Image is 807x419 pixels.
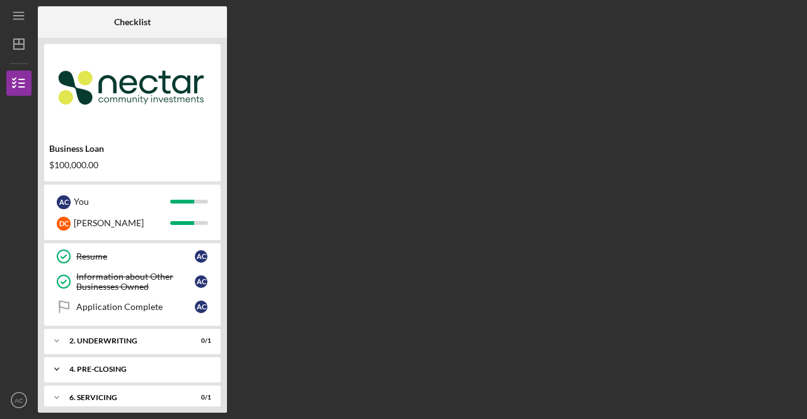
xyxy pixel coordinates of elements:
div: Application Complete [76,302,195,312]
a: ResumeAC [50,244,214,269]
b: Checklist [114,17,151,27]
div: A C [57,195,71,209]
div: You [74,191,170,212]
a: Application CompleteAC [50,294,214,319]
div: A C [195,250,207,263]
div: 2. Underwriting [69,337,180,345]
div: A C [195,301,207,313]
div: 0 / 1 [189,337,211,345]
div: Resume [76,251,195,261]
div: $100,000.00 [49,160,216,170]
a: Information about Other Businesses OwnedAC [50,269,214,294]
div: Business Loan [49,144,216,154]
div: 0 / 1 [189,394,211,401]
text: AC [15,397,23,404]
div: Information about Other Businesses Owned [76,272,195,292]
div: D C [57,217,71,231]
div: [PERSON_NAME] [74,212,170,234]
div: 6. Servicing [69,394,180,401]
div: 4. Pre-Closing [69,365,205,373]
div: A C [195,275,207,288]
img: Product logo [44,50,221,126]
button: AC [6,387,32,413]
